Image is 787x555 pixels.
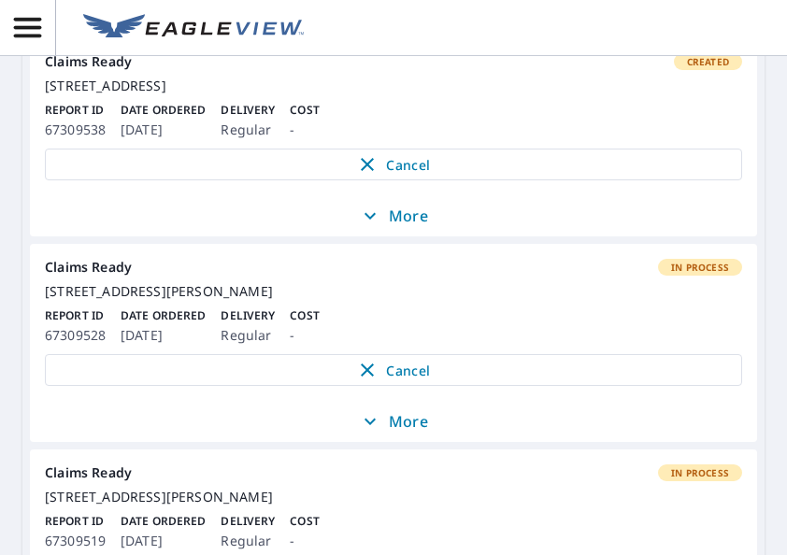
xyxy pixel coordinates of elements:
[121,119,206,141] p: [DATE]
[290,530,319,552] p: -
[45,149,742,180] button: Cancel
[64,153,723,176] span: Cancel
[45,324,106,347] p: 67309528
[45,259,742,276] div: Claims Ready
[30,244,757,401] a: Claims ReadyIn Process[STREET_ADDRESS][PERSON_NAME]Report ID67309528Date Ordered[DATE]DeliveryReg...
[45,489,742,505] div: [STREET_ADDRESS][PERSON_NAME]
[30,195,757,236] button: More
[121,324,206,347] p: [DATE]
[30,401,757,442] button: More
[359,205,428,227] p: More
[660,261,740,274] span: In Process
[45,513,106,530] p: Report ID
[290,119,319,141] p: -
[359,410,428,433] p: More
[221,119,275,141] p: Regular
[83,14,304,42] img: EV Logo
[121,513,206,530] p: Date Ordered
[221,102,275,119] p: Delivery
[45,53,742,70] div: Claims Ready
[45,283,742,300] div: [STREET_ADDRESS][PERSON_NAME]
[45,102,106,119] p: Report ID
[64,359,723,381] span: Cancel
[221,307,275,324] p: Delivery
[121,530,206,552] p: [DATE]
[45,464,742,481] div: Claims Ready
[290,102,319,119] p: Cost
[221,324,275,347] p: Regular
[290,307,319,324] p: Cost
[30,38,757,195] a: Claims ReadyCreated[STREET_ADDRESS]Report ID67309538Date Ordered[DATE]DeliveryRegularCost-Cancel
[676,55,740,68] span: Created
[45,119,106,141] p: 67309538
[45,354,742,386] button: Cancel
[121,307,206,324] p: Date Ordered
[45,530,106,552] p: 67309519
[121,102,206,119] p: Date Ordered
[72,3,315,53] a: EV Logo
[660,466,740,479] span: In Process
[221,513,275,530] p: Delivery
[45,307,106,324] p: Report ID
[290,513,319,530] p: Cost
[221,530,275,552] p: Regular
[45,78,742,94] div: [STREET_ADDRESS]
[290,324,319,347] p: -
